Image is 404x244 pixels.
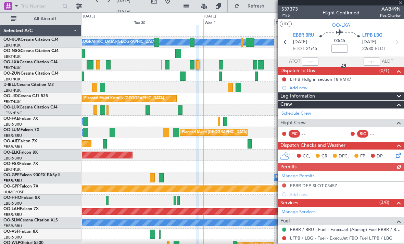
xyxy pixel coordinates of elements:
[3,144,22,150] a: EBBR/BRU
[21,1,60,11] input: Trip Number
[3,133,22,138] a: EBBR/BRU
[362,46,373,52] span: 22:30
[3,151,19,155] span: OO-ELK
[3,184,20,189] span: OO-GPP
[3,190,24,195] a: UUMO/OSF
[3,139,37,143] a: OO-AIEFalcon 7X
[303,153,310,160] span: CC,
[241,4,270,9] span: Refresh
[3,111,22,116] a: LFSN/ENC
[84,93,164,104] div: Planned Maint Kortrijk-[GEOGRAPHIC_DATA]
[290,235,392,241] a: LFPB / LBG - Fuel - ExecuJet FBO Fuel LFPB / LBG
[3,218,58,222] a: OO-SLMCessna Citation XLS
[3,151,38,155] a: OO-ELKFalcon 8X
[290,227,401,232] a: EBBR / BRU - Fuel - ExecuJet (Abelag) Fuel EBBR / BRU
[3,162,38,166] a: OO-FSXFalcon 7X
[3,207,39,211] a: OO-LAHFalcon 7X
[3,65,21,70] a: EBKT/KJK
[3,173,20,177] span: OO-GPE
[3,196,21,200] span: OO-HHO
[18,16,72,21] span: All Aircraft
[3,72,59,76] a: OO-ZUNCessna Citation CJ4
[334,38,345,44] span: 00:45
[3,88,21,93] a: EBKT/KJK
[3,94,18,98] span: OO-JID
[280,21,292,27] button: UTC
[281,209,316,216] a: Manage Services
[3,38,59,42] a: OO-ROKCessna Citation CJ4
[8,13,74,24] button: All Aircraft
[289,58,300,65] span: ATOT
[360,153,365,160] span: FP
[280,101,292,108] span: Crew
[3,94,48,98] a: OO-JIDCessna CJ1 525
[3,43,21,48] a: EBKT/KJK
[293,46,304,52] span: ETOT
[3,184,38,189] a: OO-GPPFalcon 7X
[3,128,39,132] a: OO-LUMFalcon 7X
[3,49,21,53] span: OO-NSG
[3,207,20,211] span: OO-LAH
[3,54,21,59] a: EBKT/KJK
[281,110,311,117] a: Schedule Crew
[379,67,389,74] span: (0/1)
[280,142,345,150] span: Dispatch Checks and Weather
[362,39,376,46] span: [DATE]
[380,5,401,13] span: AAB49N
[280,217,290,225] span: Fuel
[382,58,393,65] span: ALDT
[302,131,317,137] div: - -
[204,14,216,20] div: [DATE]
[370,131,386,137] div: - -
[3,99,21,104] a: EBKT/KJK
[182,127,306,138] div: Planned Maint [GEOGRAPHIC_DATA] ([GEOGRAPHIC_DATA] National)
[339,153,349,160] span: DFC,
[281,5,298,13] span: 537373
[3,139,18,143] span: OO-AIE
[3,230,19,234] span: OO-VSF
[83,14,95,20] div: [DATE]
[293,32,314,39] span: EBBR BRU
[280,199,298,207] span: Services
[3,230,38,234] a: OO-VSFFalcon 8X
[3,128,21,132] span: OO-LUM
[3,162,19,166] span: OO-FSX
[290,76,351,82] div: LFPB Hdlg in section 18 RMK/
[231,1,272,12] button: Refresh
[3,178,22,183] a: EBBR/BRU
[375,46,386,52] span: ELDT
[3,117,38,121] a: OO-FAEFalcon 7X
[3,38,21,42] span: OO-ROK
[357,130,368,138] div: SIC
[3,77,21,82] a: EBKT/KJK
[306,46,317,52] span: 21:45
[3,167,21,172] a: EBKT/KJK
[289,130,300,138] div: PIC
[3,201,22,206] a: EBBR/BRU
[3,117,19,121] span: OO-FAE
[379,199,389,206] span: (3/8)
[293,39,307,46] span: [DATE]
[280,119,306,127] span: Flight Crew
[332,22,350,29] span: OO-LXA
[3,72,21,76] span: OO-ZUN
[3,122,22,127] a: EBBR/BRU
[3,212,22,217] a: EBBR/BRU
[3,156,22,161] a: EBBR/BRU
[276,172,391,183] div: No Crew [GEOGRAPHIC_DATA] ([GEOGRAPHIC_DATA] National)
[280,67,315,75] span: Dispatch To-Dos
[289,85,401,91] div: Add new
[3,60,58,64] a: OO-LXACessna Citation CJ4
[3,105,20,110] span: OO-LUX
[280,92,315,100] span: Leg Information
[321,153,327,160] span: CR
[3,196,40,200] a: OO-HHOFalcon 8X
[362,32,382,39] span: LFPB LBG
[3,83,54,87] a: D-IBLUCessna Citation M2
[203,19,274,25] div: Wed 1
[281,13,298,18] span: P1/5
[133,19,204,25] div: Tue 30
[380,13,401,18] span: Pos Charter
[3,83,17,87] span: D-IBLU
[3,218,20,222] span: OO-SLM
